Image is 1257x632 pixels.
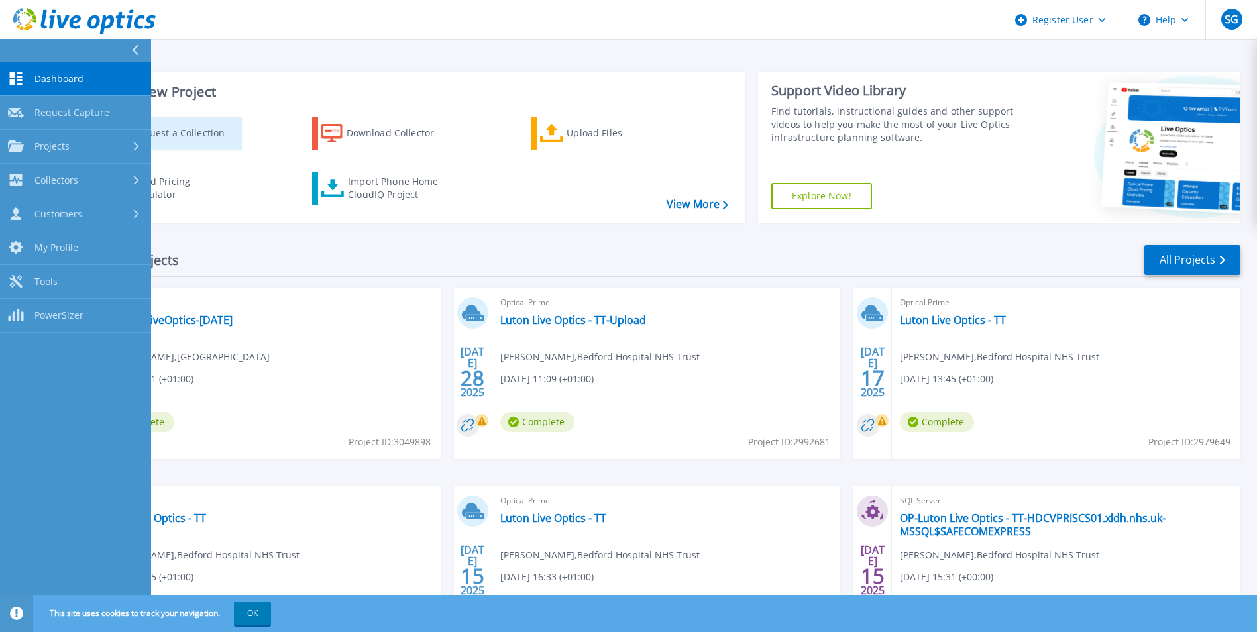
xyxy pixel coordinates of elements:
[771,105,1017,144] div: Find tutorials, instructional guides and other support videos to help you make the most of your L...
[1225,14,1238,25] span: SG
[312,117,460,150] a: Download Collector
[460,546,485,594] div: [DATE] 2025
[900,295,1232,310] span: Optical Prime
[461,570,484,582] span: 15
[34,309,83,321] span: PowerSizer
[748,435,830,449] span: Project ID: 2992681
[900,412,974,432] span: Complete
[900,494,1232,508] span: SQL Server
[900,548,1099,562] span: [PERSON_NAME] , Bedford Hospital NHS Trust
[132,120,238,146] div: Request a Collection
[771,82,1017,99] div: Support Video Library
[500,548,700,562] span: [PERSON_NAME] , Bedford Hospital NHS Trust
[500,372,594,386] span: [DATE] 11:09 (+01:00)
[861,372,885,384] span: 17
[500,313,646,327] a: Luton Live Optics - TT-Upload
[500,295,833,310] span: Optical Prime
[1144,245,1240,275] a: All Projects
[461,372,484,384] span: 28
[94,85,728,99] h3: Start a New Project
[860,348,885,396] div: [DATE] 2025
[900,313,1006,327] a: Luton Live Optics - TT
[567,120,673,146] div: Upload Files
[861,570,885,582] span: 15
[1148,435,1230,449] span: Project ID: 2979649
[36,602,271,625] span: This site uses cookies to track your navigation.
[349,435,431,449] span: Project ID: 3049898
[100,494,433,508] span: Optical Prime
[771,183,872,209] a: Explore Now!
[531,117,679,150] a: Upload Files
[500,350,700,364] span: [PERSON_NAME] , Bedford Hospital NHS Trust
[130,175,236,201] div: Cloud Pricing Calculator
[500,494,833,508] span: Optical Prime
[100,511,206,525] a: Luton Live Optics - TT
[94,172,242,205] a: Cloud Pricing Calculator
[34,73,83,85] span: Dashboard
[34,208,82,220] span: Customers
[100,548,300,562] span: [PERSON_NAME] , Bedford Hospital NHS Trust
[100,313,233,327] a: LBR_HCI_LiveOptics-[DATE]
[347,120,453,146] div: Download Collector
[860,546,885,594] div: [DATE] 2025
[34,174,78,186] span: Collectors
[100,295,433,310] span: Optical Prime
[900,350,1099,364] span: [PERSON_NAME] , Bedford Hospital NHS Trust
[94,117,242,150] a: Request a Collection
[667,198,728,211] a: View More
[100,350,270,364] span: [PERSON_NAME] , [GEOGRAPHIC_DATA]
[348,175,451,201] div: Import Phone Home CloudIQ Project
[900,511,1232,538] a: OP-Luton Live Optics - TT-HDCVPRISCS01.xldh.nhs.uk-MSSQL$SAFECOMEXPRESS
[234,602,271,625] button: OK
[460,348,485,396] div: [DATE] 2025
[34,140,70,152] span: Projects
[34,276,58,288] span: Tools
[500,511,606,525] a: Luton Live Optics - TT
[900,570,993,584] span: [DATE] 15:31 (+00:00)
[34,107,109,119] span: Request Capture
[34,242,78,254] span: My Profile
[500,412,574,432] span: Complete
[500,570,594,584] span: [DATE] 16:33 (+01:00)
[900,372,993,386] span: [DATE] 13:45 (+01:00)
